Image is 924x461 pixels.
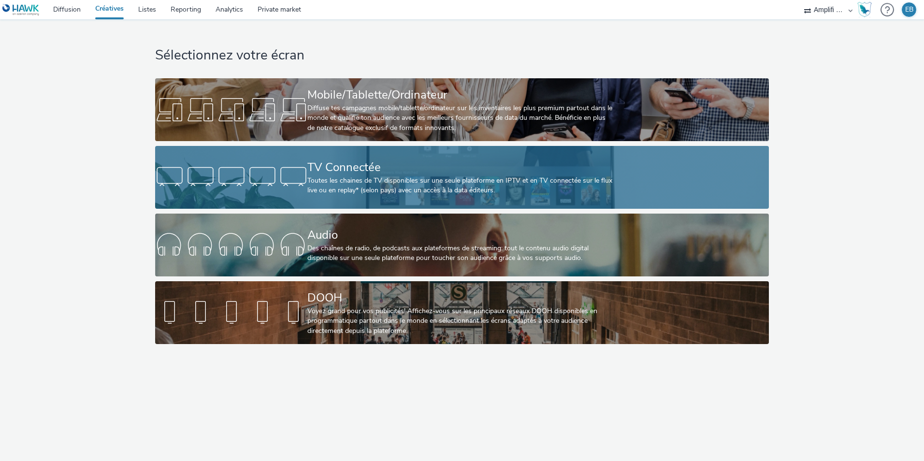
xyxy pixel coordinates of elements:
a: DOOHVoyez grand pour vos publicités! Affichez-vous sur les principaux réseaux DOOH disponibles en... [155,281,769,344]
a: Mobile/Tablette/OrdinateurDiffuse tes campagnes mobile/tablette/ordinateur sur les inventaires le... [155,78,769,141]
img: Hawk Academy [857,2,872,17]
div: EB [905,2,913,17]
img: undefined Logo [2,4,40,16]
div: TV Connectée [307,159,612,176]
a: TV ConnectéeToutes les chaines de TV disponibles sur une seule plateforme en IPTV et en TV connec... [155,146,769,209]
div: Voyez grand pour vos publicités! Affichez-vous sur les principaux réseaux DOOH disponibles en pro... [307,306,612,336]
h1: Sélectionnez votre écran [155,46,769,65]
div: Toutes les chaines de TV disponibles sur une seule plateforme en IPTV et en TV connectée sur le f... [307,176,612,196]
a: Hawk Academy [857,2,876,17]
div: Audio [307,227,612,244]
div: Mobile/Tablette/Ordinateur [307,86,612,103]
div: DOOH [307,289,612,306]
div: Des chaînes de radio, de podcasts aux plateformes de streaming: tout le contenu audio digital dis... [307,244,612,263]
div: Diffuse tes campagnes mobile/tablette/ordinateur sur les inventaires les plus premium partout dan... [307,103,612,133]
a: AudioDes chaînes de radio, de podcasts aux plateformes de streaming: tout le contenu audio digita... [155,214,769,276]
